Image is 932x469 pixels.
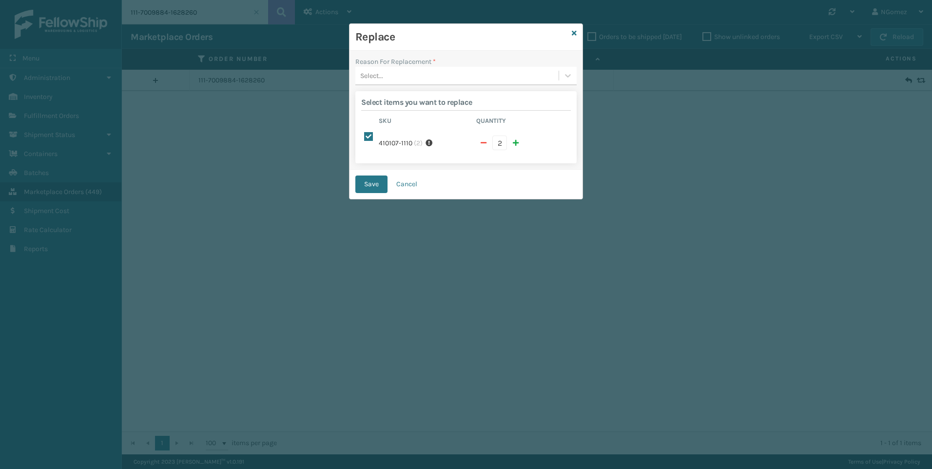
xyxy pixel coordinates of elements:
label: 410107-1110 [379,138,412,148]
h3: Replace [355,30,568,44]
span: ( 2 ) [414,138,423,148]
div: Select... [360,71,383,81]
button: Cancel [388,176,426,193]
button: Save [355,176,388,193]
th: Quantity [473,117,571,128]
label: Reason For Replacement [355,57,436,67]
th: Sku [376,117,473,128]
h2: Select items you want to replace [361,97,571,107]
